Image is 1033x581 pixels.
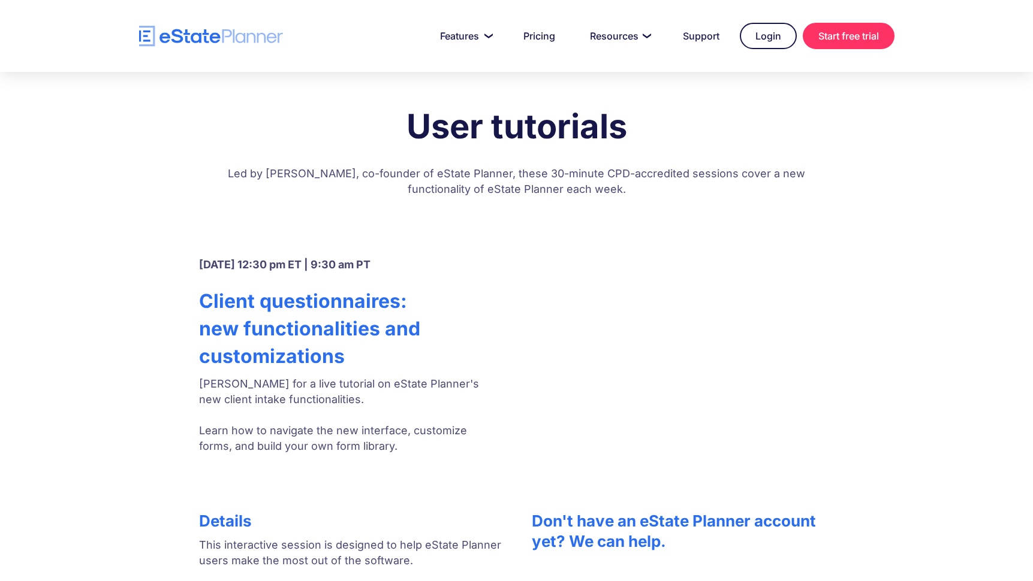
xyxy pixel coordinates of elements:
p: Led by [PERSON_NAME], co-founder of eState Planner, these 30-minute CPD-accredited sessions cover... [217,154,817,215]
iframe: Form 0 [528,257,835,421]
h4: Don't have an eState Planner account yet? We can help. [532,511,835,552]
a: Features [426,24,503,48]
h4: Details [199,511,502,531]
a: Resources [576,24,662,48]
strong: [DATE] 12:30 pm ET | 9:30 am PT [199,258,371,271]
p: [PERSON_NAME] for a live tutorial on eState Planner's new client intake functionalities. Learn ho... [199,376,498,454]
a: home [139,26,283,47]
a: Support [668,24,734,48]
strong: User tutorials [406,106,627,147]
a: Login [740,23,797,49]
a: Pricing [509,24,570,48]
strong: Client questionnaires: new functionalities and customizations [199,289,420,368]
a: Start free trial [803,23,895,49]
